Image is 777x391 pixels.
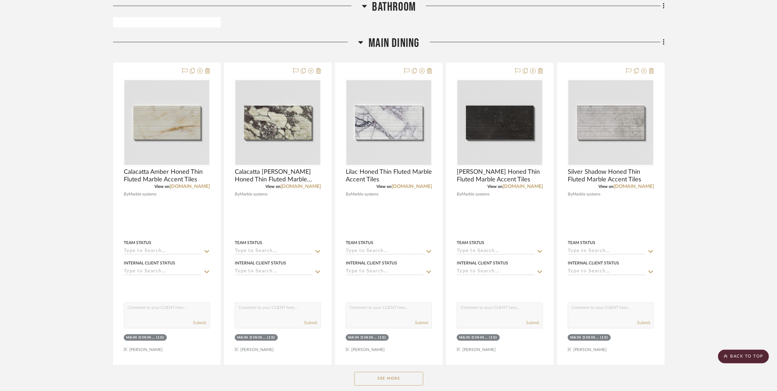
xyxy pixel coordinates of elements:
span: Calacatta [PERSON_NAME] Honed Thin Fluted Marble Accent Tiles [235,168,321,183]
span: Silver Shadow Honed Thin Fluted Marble Accent Tiles [568,168,654,183]
div: (10) [267,335,275,340]
div: Team Status [346,240,373,246]
div: (10) [600,335,608,340]
input: Type to Search… [235,269,313,275]
img: Iris Black Honed Thin Fluted Marble Accent Tiles [457,80,542,165]
a: [DOMAIN_NAME] [614,184,654,189]
span: View on [487,184,503,189]
div: Team Status [124,240,151,246]
span: By [457,191,462,198]
img: Calacatta Amber Honed Thin Fluted Marble Accent Tiles [124,80,209,165]
input: Type to Search… [346,248,424,255]
div: (10) [156,335,164,340]
div: Main Dining [237,335,265,340]
span: Marble systems [351,191,379,198]
a: [DOMAIN_NAME] [281,184,321,189]
div: Internal Client Status [457,260,508,266]
div: Internal Client Status [346,260,397,266]
span: By [235,191,240,198]
span: View on [154,184,170,189]
img: Calacatta Viola Honed Thin Fluted Marble Accent Tiles [235,80,320,165]
span: Calacatta Amber Honed Thin Fluted Marble Accent Tiles [124,168,210,183]
div: Internal Client Status [124,260,175,266]
span: Marble systems [462,191,490,198]
input: Type to Search… [346,269,424,275]
button: Submit [637,320,650,326]
input: Type to Search… [568,248,646,255]
div: Main Dining [459,335,487,340]
div: Team Status [457,240,484,246]
span: By [124,191,129,198]
div: (10) [378,335,386,340]
span: View on [265,184,281,189]
input: Type to Search… [124,269,202,275]
div: Team Status [568,240,595,246]
span: Lilac Honed Thin Fluted Marble Accent Tiles [346,168,432,183]
a: [DOMAIN_NAME] [392,184,432,189]
span: View on [376,184,392,189]
div: 0 [235,79,321,166]
button: Submit [193,320,206,326]
div: Main Dining [126,335,154,340]
div: Team Status [235,240,262,246]
span: View on [598,184,614,189]
span: Marble systems [573,191,601,198]
div: Main Dining [348,335,376,340]
input: Type to Search… [568,269,646,275]
scroll-to-top-button: BACK TO TOP [718,350,769,363]
span: By [346,191,351,198]
button: See More [354,372,423,385]
div: Internal Client Status [568,260,619,266]
button: Submit [415,320,428,326]
a: [DOMAIN_NAME] [503,184,543,189]
span: By [568,191,573,198]
img: Lilac Honed Thin Fluted Marble Accent Tiles [346,80,431,165]
span: [PERSON_NAME] Honed Thin Fluted Marble Accent Tiles [457,168,543,183]
button: Submit [526,320,539,326]
input: Type to Search… [457,248,535,255]
div: Main Dining [570,335,598,340]
span: Marble systems [129,191,157,198]
img: Silver Shadow Honed Thin Fluted Marble Accent Tiles [568,80,653,165]
div: (10) [489,335,497,340]
input: Type to Search… [457,269,535,275]
span: Marble systems [240,191,268,198]
input: Type to Search… [235,248,313,255]
span: Main Dining [369,36,419,51]
a: [DOMAIN_NAME] [170,184,210,189]
div: Internal Client Status [235,260,286,266]
button: Submit [304,320,317,326]
input: Type to Search… [124,248,202,255]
